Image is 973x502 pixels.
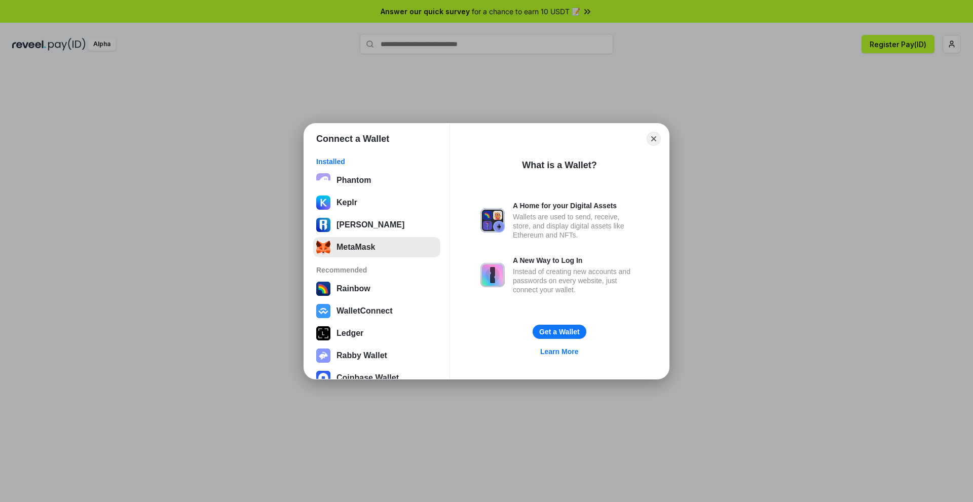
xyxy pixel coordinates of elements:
[480,208,505,233] img: svg+xml,%3Csvg%20xmlns%3D%22http%3A%2F%2Fwww.w3.org%2F2000%2Fsvg%22%20fill%3D%22none%22%20viewBox...
[316,304,330,318] img: svg+xml,%3Csvg%20width%3D%2228%22%20height%3D%2228%22%20viewBox%3D%220%200%2028%2028%22%20fill%3D...
[336,351,387,360] div: Rabby Wallet
[316,157,437,166] div: Installed
[336,243,375,252] div: MetaMask
[336,373,399,382] div: Coinbase Wallet
[316,218,330,232] img: svg%3E%0A
[313,345,440,366] button: Rabby Wallet
[313,237,440,257] button: MetaMask
[316,196,330,210] img: ByMCUfJCc2WaAAAAAElFTkSuQmCC
[316,265,437,275] div: Recommended
[316,349,330,363] img: svg+xml,%3Csvg%20xmlns%3D%22http%3A%2F%2Fwww.w3.org%2F2000%2Fsvg%22%20fill%3D%22none%22%20viewBox...
[336,220,404,229] div: [PERSON_NAME]
[336,284,370,293] div: Rainbow
[336,198,357,207] div: Keplr
[513,267,639,294] div: Instead of creating new accounts and passwords on every website, just connect your wallet.
[313,170,440,190] button: Phantom
[313,279,440,299] button: Rainbow
[336,306,393,316] div: WalletConnect
[316,133,389,145] h1: Connect a Wallet
[480,263,505,287] img: svg+xml,%3Csvg%20xmlns%3D%22http%3A%2F%2Fwww.w3.org%2F2000%2Fsvg%22%20fill%3D%22none%22%20viewBox...
[534,345,584,358] a: Learn More
[647,132,661,146] button: Close
[539,327,580,336] div: Get a Wallet
[313,323,440,343] button: Ledger
[313,192,440,213] button: Keplr
[513,256,639,265] div: A New Way to Log In
[336,329,363,338] div: Ledger
[316,326,330,340] img: svg+xml,%3Csvg%20xmlns%3D%22http%3A%2F%2Fwww.w3.org%2F2000%2Fsvg%22%20width%3D%2228%22%20height%3...
[313,301,440,321] button: WalletConnect
[513,201,639,210] div: A Home for your Digital Assets
[316,173,330,187] img: epq2vO3P5aLWl15yRS7Q49p1fHTx2Sgh99jU3kfXv7cnPATIVQHAx5oQs66JWv3SWEjHOsb3kKgmE5WNBxBId7C8gm8wEgOvz...
[336,176,371,185] div: Phantom
[522,159,596,171] div: What is a Wallet?
[513,212,639,240] div: Wallets are used to send, receive, store, and display digital assets like Ethereum and NFTs.
[533,325,586,339] button: Get a Wallet
[316,240,330,254] img: svg+xml;base64,PHN2ZyB3aWR0aD0iMzUiIGhlaWdodD0iMzQiIHZpZXdCb3g9IjAgMCAzNSAzNCIgZmlsbD0ibm9uZSIgeG...
[313,215,440,235] button: [PERSON_NAME]
[313,368,440,388] button: Coinbase Wallet
[316,282,330,296] img: svg+xml,%3Csvg%20width%3D%22120%22%20height%3D%22120%22%20viewBox%3D%220%200%20120%20120%22%20fil...
[316,371,330,385] img: svg+xml,%3Csvg%20width%3D%2228%22%20height%3D%2228%22%20viewBox%3D%220%200%2028%2028%22%20fill%3D...
[540,347,578,356] div: Learn More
